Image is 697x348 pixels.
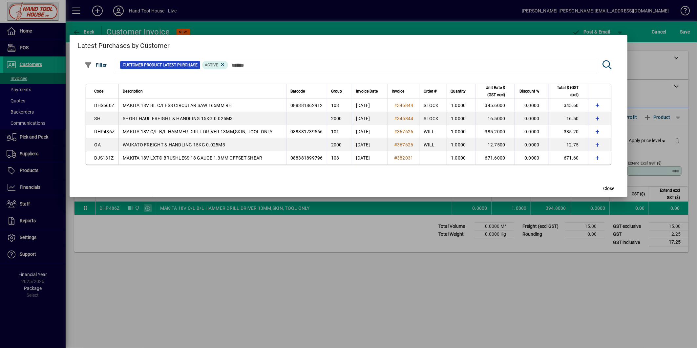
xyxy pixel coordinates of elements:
span: Customer Product Latest Purchase [123,62,198,68]
td: 0.0000 [515,151,549,164]
td: [DATE] [352,112,388,125]
td: 0.0000 [515,138,549,151]
td: WILL [420,138,447,151]
div: Total $ (GST excl) [553,84,585,98]
span: Discount % [520,88,539,95]
td: 345.60 [549,99,588,112]
span: # [394,129,397,134]
td: [DATE] [352,138,388,151]
span: Invoice Date [356,88,378,95]
button: Close [599,183,620,194]
span: SH [94,116,100,121]
span: 367626 [397,129,413,134]
td: 671.60 [549,151,588,164]
span: 108 [331,155,339,161]
td: [DATE] [352,125,388,138]
span: # [394,155,397,161]
a: #367626 [392,128,416,135]
div: Code [94,88,115,95]
td: 12.75 [549,138,588,151]
span: MAKITA 18V BL C/LESS CIRCULAR SAW 165MM RH [123,103,232,108]
td: 385.20 [549,125,588,138]
td: 345.6000 [475,99,515,112]
span: OA [94,142,101,147]
a: #382031 [392,154,416,162]
div: Invoice Date [356,88,384,95]
a: #346844 [392,102,416,109]
button: Filter [83,59,109,71]
td: 1.0000 [447,112,475,125]
td: 671.6000 [475,151,515,164]
a: #367626 [392,141,416,148]
span: 2000 [331,142,342,147]
span: 103 [331,103,339,108]
div: Order # [424,88,443,95]
span: DHP486Z [94,129,115,134]
span: Group [331,88,342,95]
td: STOCK [420,99,447,112]
span: Description [123,88,143,95]
td: 0.0000 [515,125,549,138]
span: Code [94,88,103,95]
td: 385.2000 [475,125,515,138]
span: # [394,116,397,121]
td: WILL [420,125,447,138]
span: DHS660Z [94,103,114,108]
td: 1.0000 [447,125,475,138]
td: STOCK [420,112,447,125]
span: MAKITA 18V LXT® BRUSHLESS 18 GAUGE 1.3MM OFFSET SHEAR [123,155,262,161]
span: Quantity [451,88,466,95]
span: # [394,142,397,147]
span: Close [603,185,615,192]
td: 12.7500 [475,138,515,151]
td: 1.0000 [447,99,475,112]
span: 346844 [397,116,413,121]
td: 1.0000 [447,138,475,151]
span: MAKITA 18V C/L B/L HAMMER DRILL DRIVER 13MM,SKIN, TOOL ONLY [123,129,272,134]
td: [DATE] [352,99,388,112]
mat-chip: Product Activation Status: Active [202,61,228,69]
td: 0.0000 [515,99,549,112]
span: SHORT HAUL FREIGHT & HANDLING 15KG 0.025M3 [123,116,233,121]
td: 0.0000 [515,112,549,125]
span: 088381862912 [290,103,323,108]
div: Invoice [392,88,416,95]
td: 16.50 [549,112,588,125]
span: Active [205,63,218,67]
span: 101 [331,129,339,134]
span: DJS131Z [94,155,114,161]
span: Invoice [392,88,404,95]
span: # [394,103,397,108]
div: Group [331,88,348,95]
span: 088381739566 [290,129,323,134]
td: 1.0000 [447,151,475,164]
span: 088381899796 [290,155,323,161]
div: Unit Rate $ (GST excl) [479,84,511,98]
span: 2000 [331,116,342,121]
div: Barcode [290,88,323,95]
h2: Latest Purchases by Customer [70,35,627,54]
span: Unit Rate $ (GST excl) [479,84,505,98]
span: 367626 [397,142,413,147]
span: Filter [84,62,107,68]
div: Quantity [451,88,472,95]
td: 16.5000 [475,112,515,125]
span: Order # [424,88,437,95]
span: Barcode [290,88,305,95]
a: #346844 [392,115,416,122]
span: WAIKATO FREIGHT & HANDLING 15KG 0.025M3 [123,142,225,147]
div: Description [123,88,282,95]
span: Total $ (GST excl) [553,84,579,98]
span: 346844 [397,103,413,108]
span: 382031 [397,155,413,161]
td: [DATE] [352,151,388,164]
div: Discount % [519,88,545,95]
